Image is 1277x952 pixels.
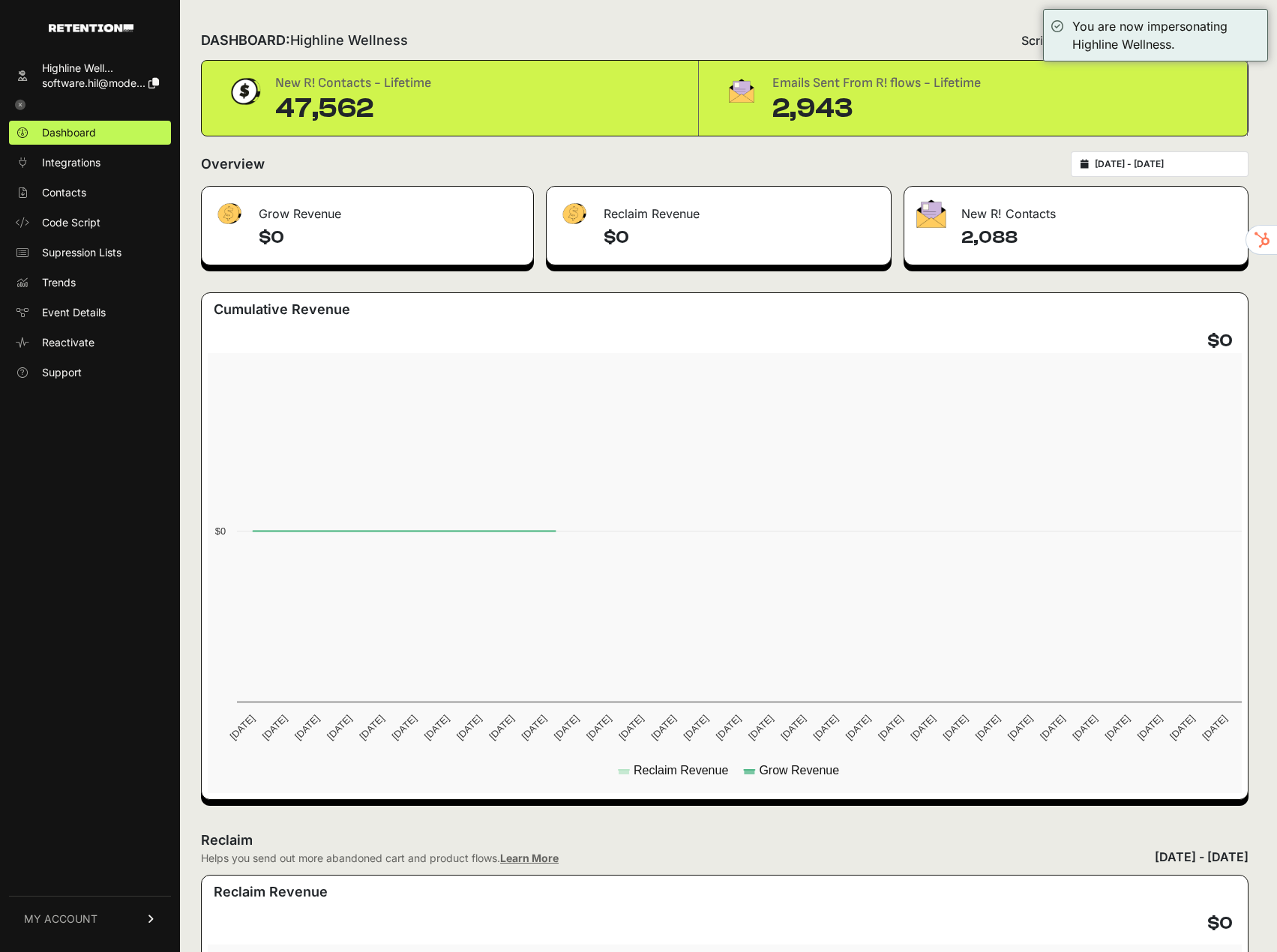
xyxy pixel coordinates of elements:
[746,713,775,742] text: [DATE]
[357,713,386,742] text: [DATE]
[778,713,808,742] text: [DATE]
[202,187,533,232] div: Grow Revenue
[275,94,431,124] div: 47,562
[9,896,171,942] a: MY ACCOUNT
[9,211,171,235] a: Code Script
[42,365,82,380] span: Support
[1006,713,1035,742] text: [DATE]
[634,764,728,777] text: Reclaim Revenue
[1038,713,1067,742] text: [DATE]
[42,275,76,290] span: Trends
[215,525,226,537] text: $0
[9,361,171,385] a: Support
[260,713,289,742] text: [DATE]
[24,912,97,927] span: MY ACCOUNT
[547,187,892,232] div: Reclaim Revenue
[604,226,880,250] h4: $0
[649,713,678,742] text: [DATE]
[772,73,981,94] div: Emails Sent From R! flows - Lifetime
[552,713,581,742] text: [DATE]
[42,245,121,260] span: Supression Lists
[876,713,905,742] text: [DATE]
[42,335,94,350] span: Reactivate
[916,199,946,228] img: fa-envelope-19ae18322b30453b285274b1b8af3d052b27d846a4fbe8435d1a52b978f639a2.png
[9,121,171,145] a: Dashboard
[1021,31,1093,49] span: Script status
[1103,713,1132,742] text: [DATE]
[42,125,96,140] span: Dashboard
[214,882,328,903] h3: Reclaim Revenue
[259,226,521,250] h4: $0
[42,155,100,170] span: Integrations
[759,764,839,777] text: Grow Revenue
[275,73,431,94] div: New R! Contacts - Lifetime
[9,181,171,205] a: Contacts
[226,73,263,110] img: dollar-coin-05c43ed7efb7bc0c12610022525b4bbbb207c7efeef5aecc26f025e68dcafac9.png
[325,713,354,742] text: [DATE]
[390,713,419,742] text: [DATE]
[723,73,760,109] img: fa-envelope-19ae18322b30453b285274b1b8af3d052b27d846a4fbe8435d1a52b978f639a2.png
[1072,17,1260,53] div: You are now impersonating Highline Wellness.
[42,185,86,200] span: Contacts
[9,271,171,295] a: Trends
[214,199,244,229] img: fa-dollar-13500eef13a19c4ab2b9ed9ad552e47b0d9fc28b02b83b90ba0e00f96d6372e9.png
[9,151,171,175] a: Integrations
[201,30,408,51] h2: DASHBOARD:
[292,713,322,742] text: [DATE]
[201,830,559,851] h2: Reclaim
[682,713,711,742] text: [DATE]
[42,76,145,89] span: software.hil@mode...
[9,56,171,95] a: Highline Well... software.hil@mode...
[1135,713,1165,742] text: [DATE]
[584,713,613,742] text: [DATE]
[1200,713,1229,742] text: [DATE]
[1070,713,1099,742] text: [DATE]
[500,852,559,864] a: Learn More
[9,331,171,355] a: Reactivate
[616,713,646,742] text: [DATE]
[9,241,171,265] a: Supression Lists
[1155,848,1249,866] div: [DATE] - [DATE]
[844,713,873,742] text: [DATE]
[811,713,841,742] text: [DATE]
[201,851,559,866] div: Helps you send out more abandoned cart and product flows.
[487,713,516,742] text: [DATE]
[1207,912,1233,936] h4: $0
[904,187,1248,232] div: New R! Contacts
[201,154,265,175] h2: Overview
[1207,329,1233,353] h4: $0
[422,713,451,742] text: [DATE]
[559,199,589,229] img: fa-dollar-13500eef13a19c4ab2b9ed9ad552e47b0d9fc28b02b83b90ba0e00f96d6372e9.png
[973,713,1003,742] text: [DATE]
[454,713,484,742] text: [DATE]
[42,61,159,76] div: Highline Well...
[714,713,743,742] text: [DATE]
[42,215,100,230] span: Code Script
[908,713,937,742] text: [DATE]
[961,226,1236,250] h4: 2,088
[1168,713,1197,742] text: [DATE]
[9,301,171,325] a: Event Details
[214,299,350,320] h3: Cumulative Revenue
[772,94,981,124] div: 2,943
[42,305,106,320] span: Event Details
[290,32,408,48] span: Highline Wellness
[227,713,256,742] text: [DATE]
[49,24,133,32] img: Retention.com
[519,713,548,742] text: [DATE]
[940,713,970,742] text: [DATE]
